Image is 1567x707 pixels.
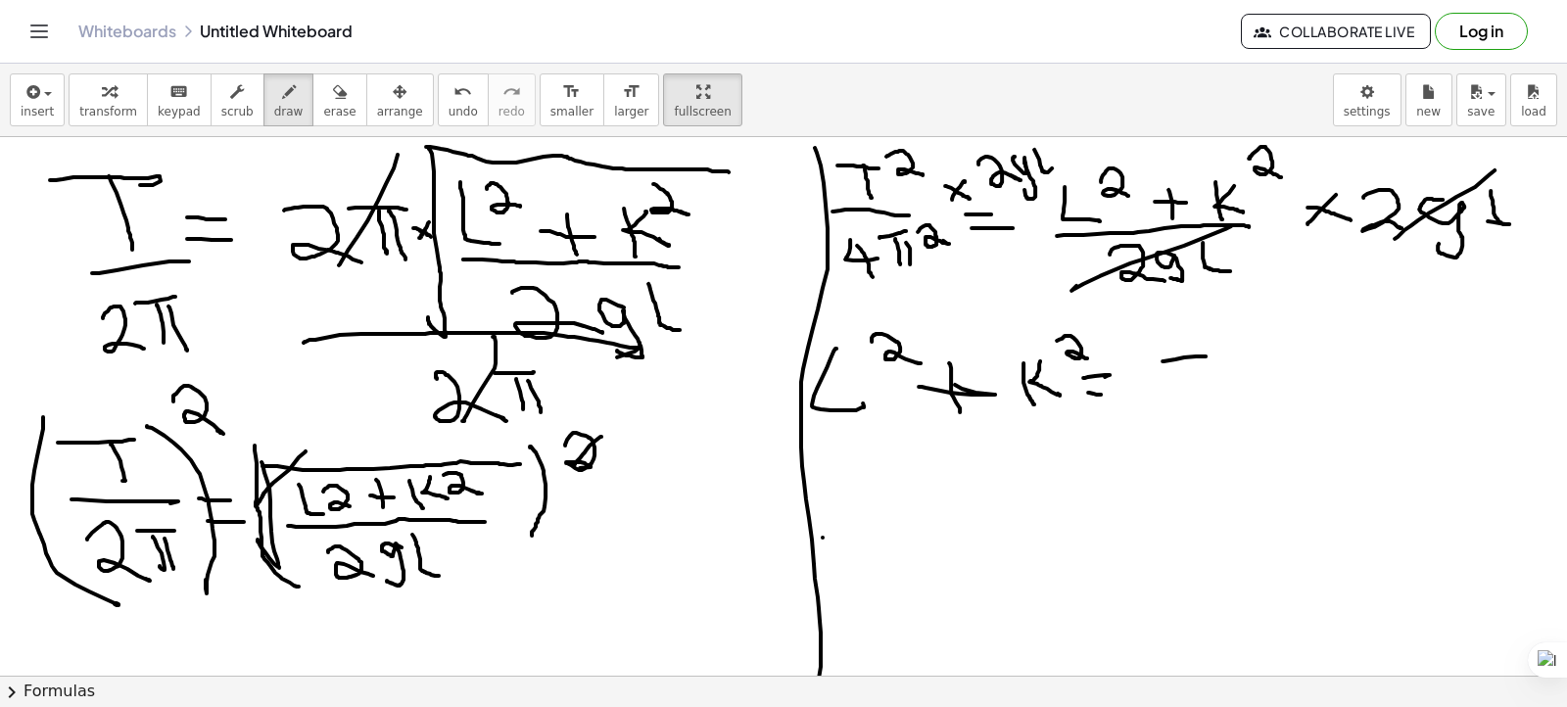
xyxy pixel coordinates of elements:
button: erase [312,73,366,126]
button: load [1510,73,1557,126]
button: insert [10,73,65,126]
button: scrub [211,73,264,126]
span: smaller [550,105,594,118]
button: fullscreen [663,73,741,126]
button: transform [69,73,148,126]
button: undoundo [438,73,489,126]
button: format_sizesmaller [540,73,604,126]
span: settings [1344,105,1391,118]
span: larger [614,105,648,118]
button: draw [263,73,314,126]
i: undo [453,80,472,104]
span: erase [323,105,356,118]
span: save [1467,105,1495,118]
button: new [1405,73,1452,126]
span: arrange [377,105,423,118]
span: draw [274,105,304,118]
span: undo [449,105,478,118]
span: insert [21,105,54,118]
button: settings [1333,73,1401,126]
button: Collaborate Live [1241,14,1431,49]
span: transform [79,105,137,118]
i: format_size [562,80,581,104]
span: scrub [221,105,254,118]
button: redoredo [488,73,536,126]
button: arrange [366,73,434,126]
button: save [1456,73,1506,126]
a: Whiteboards [78,22,176,41]
span: redo [499,105,525,118]
span: keypad [158,105,201,118]
button: keyboardkeypad [147,73,212,126]
span: new [1416,105,1441,118]
span: load [1521,105,1546,118]
i: format_size [622,80,641,104]
i: keyboard [169,80,188,104]
button: Toggle navigation [24,16,55,47]
button: Log in [1435,13,1528,50]
span: fullscreen [674,105,731,118]
button: format_sizelarger [603,73,659,126]
i: redo [502,80,521,104]
span: Collaborate Live [1258,23,1414,40]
